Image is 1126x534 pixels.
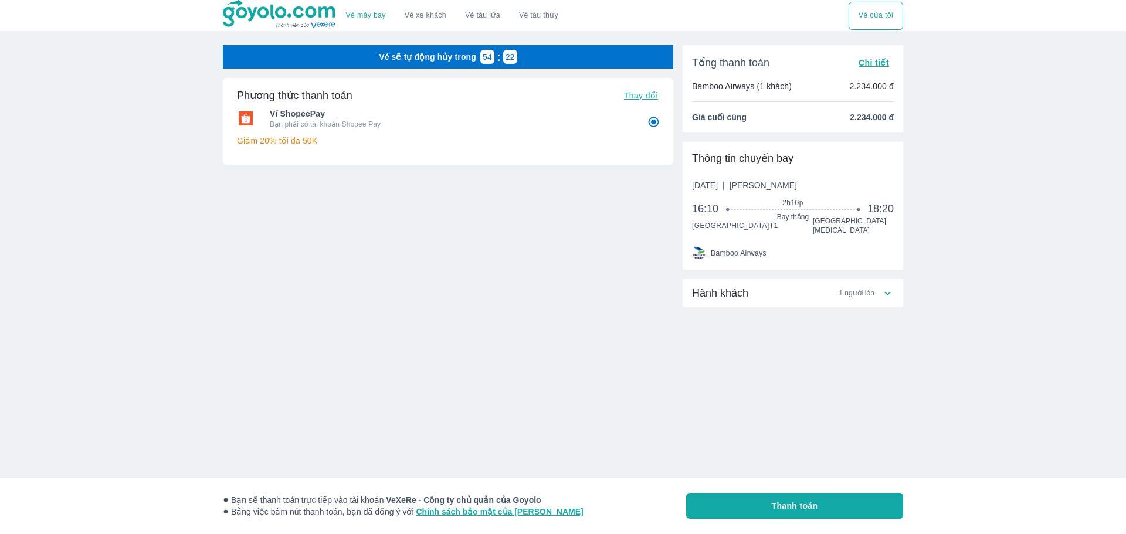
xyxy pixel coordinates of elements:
span: [DATE] [692,179,797,191]
a: Vé máy bay [346,11,386,20]
h6: Phương thức thanh toán [237,89,352,103]
div: Hành khách1 người lớn [683,279,903,307]
p: Giảm 20% tối đa 50K [237,135,659,147]
button: Thay đổi [619,87,663,104]
span: Bạn sẽ thanh toán trực tiếp vào tài khoản [223,494,584,506]
span: | [723,181,725,190]
span: 16:10 [692,202,728,216]
span: [PERSON_NAME] [730,181,797,190]
div: Thông tin chuyến bay [692,151,894,165]
p: Vé sẽ tự động hủy trong [379,51,476,63]
strong: VeXeRe - Công ty chủ quản của Goyolo [386,495,541,505]
span: Bamboo Airways [711,249,767,258]
p: 2.234.000 đ [849,80,894,92]
span: 18:20 [867,202,894,216]
span: Hành khách [692,286,748,300]
p: Bạn phải có tài khoản Shopee Pay [270,120,631,129]
p: 22 [506,51,515,63]
div: choose transportation mode [337,2,568,30]
a: Vé tàu lửa [456,2,510,30]
a: Vé xe khách [405,11,446,20]
span: Thay đổi [624,91,658,100]
span: 1 người lớn [839,288,874,298]
span: Thanh toán [772,500,818,512]
span: Giá cuối cùng [692,111,747,123]
span: 2h10p [728,198,858,208]
button: Chi tiết [854,55,894,71]
span: Bằng việc bấm nút thanh toán, bạn đã đồng ý với [223,506,584,518]
button: Vé tàu thủy [510,2,568,30]
span: Chi tiết [859,58,889,67]
button: Thanh toán [686,493,903,519]
div: choose transportation mode [849,2,903,30]
span: Ví ShopeePay [270,108,631,120]
img: Ví ShopeePay [237,111,255,125]
span: Tổng thanh toán [692,56,769,70]
p: 54 [483,51,492,63]
div: Ví ShopeePayVí ShopeePayBạn phải có tài khoản Shopee Pay [237,104,659,132]
a: Chính sách bảo mật của [PERSON_NAME] [416,507,583,516]
p: : [494,51,503,63]
button: Vé của tôi [849,2,903,30]
span: Bay thẳng [728,212,858,222]
p: Bamboo Airways (1 khách) [692,80,792,92]
span: 2.234.000 đ [850,111,894,123]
